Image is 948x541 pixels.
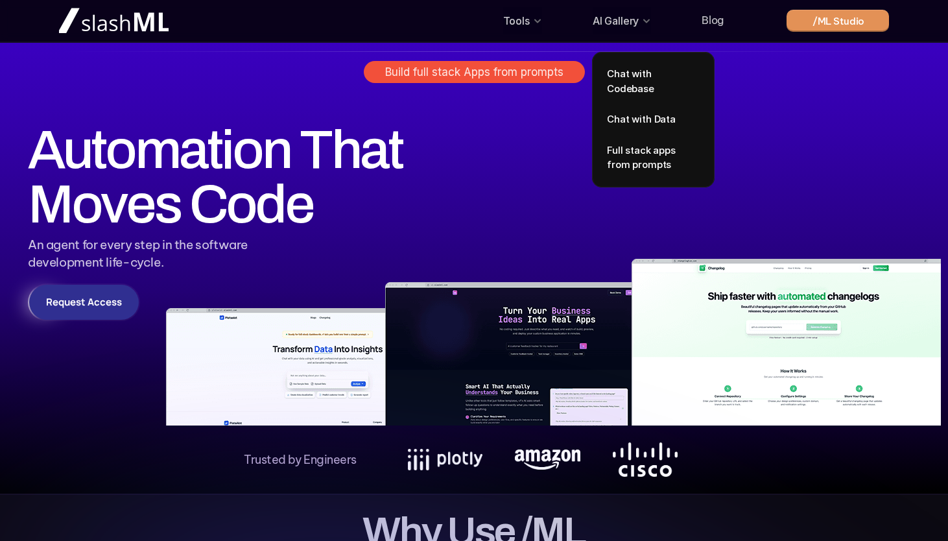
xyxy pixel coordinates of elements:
[385,66,563,78] p: Build full stack Apps from prompts
[787,10,889,32] a: /ML Studio
[812,14,865,27] p: /ML Studio
[28,236,920,270] p: An agent for every step in the software development life-cycle.
[503,10,530,31] p: Tools
[28,283,140,321] a: Request Access
[364,61,585,83] a: Build full stack Apps from prompts
[46,296,122,308] p: Request Access
[702,14,724,27] a: Blog
[28,122,420,231] h1: Automation That Moves Code
[607,67,700,96] a: Chat with Codebase
[593,10,639,31] p: AI Gallery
